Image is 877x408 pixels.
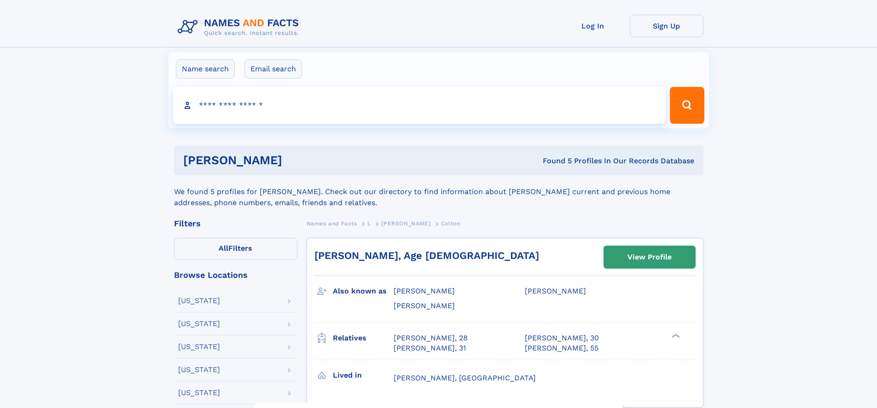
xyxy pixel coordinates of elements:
[394,333,468,343] a: [PERSON_NAME], 28
[381,218,430,229] a: [PERSON_NAME]
[244,59,302,79] label: Email search
[669,333,680,339] div: ❯
[174,219,297,228] div: Filters
[525,287,586,295] span: [PERSON_NAME]
[174,271,297,279] div: Browse Locations
[173,87,666,124] input: search input
[333,330,394,346] h3: Relatives
[176,59,235,79] label: Name search
[174,175,703,208] div: We found 5 profiles for [PERSON_NAME]. Check out our directory to find information about [PERSON_...
[333,283,394,299] h3: Also known as
[441,220,460,227] span: Colton
[183,155,412,166] h1: [PERSON_NAME]
[307,218,357,229] a: Names and Facts
[394,301,455,310] span: [PERSON_NAME]
[627,247,672,268] div: View Profile
[670,87,704,124] button: Search Button
[178,297,220,305] div: [US_STATE]
[394,287,455,295] span: [PERSON_NAME]
[314,250,539,261] a: [PERSON_NAME], Age [DEMOGRAPHIC_DATA]
[178,389,220,397] div: [US_STATE]
[525,333,599,343] a: [PERSON_NAME], 30
[178,366,220,374] div: [US_STATE]
[604,246,695,268] a: View Profile
[525,343,598,353] a: [PERSON_NAME], 55
[174,238,297,260] label: Filters
[556,15,630,37] a: Log In
[367,220,371,227] span: L
[178,343,220,351] div: [US_STATE]
[630,15,703,37] a: Sign Up
[333,368,394,383] h3: Lived in
[394,343,466,353] a: [PERSON_NAME], 31
[394,374,536,382] span: [PERSON_NAME], [GEOGRAPHIC_DATA]
[412,156,694,166] div: Found 5 Profiles In Our Records Database
[219,244,228,253] span: All
[367,218,371,229] a: L
[174,15,307,40] img: Logo Names and Facts
[178,320,220,328] div: [US_STATE]
[381,220,430,227] span: [PERSON_NAME]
